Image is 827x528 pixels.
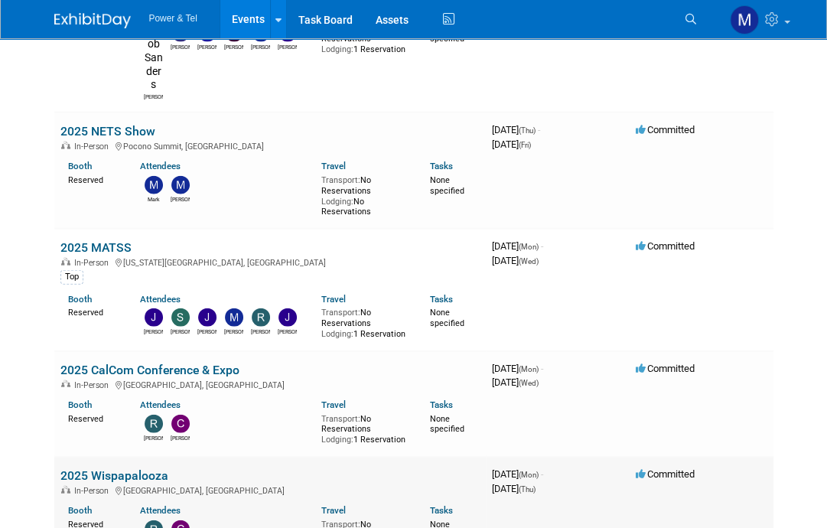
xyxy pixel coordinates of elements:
[224,42,243,51] div: Edward Sudina
[541,468,543,480] span: -
[251,327,270,336] div: Ron Rafalzik
[60,256,480,268] div: [US_STATE][GEOGRAPHIC_DATA], [GEOGRAPHIC_DATA]
[60,378,480,390] div: [GEOGRAPHIC_DATA], [GEOGRAPHIC_DATA]
[145,415,163,433] img: Robin Mayne
[430,505,453,516] a: Tasks
[492,376,539,388] span: [DATE]
[321,329,353,339] span: Lodging:
[68,172,118,186] div: Reserved
[74,486,113,496] span: In-Person
[251,42,270,51] div: Mike Kruszewski
[278,327,297,336] div: Jeff Danner
[519,141,531,149] span: (Fri)
[171,433,190,442] div: Chad Smith
[68,411,118,425] div: Reserved
[636,124,695,135] span: Committed
[321,172,407,217] div: No Reservations No Reservations
[519,126,536,135] span: (Thu)
[492,363,543,374] span: [DATE]
[68,399,92,410] a: Booth
[430,175,464,196] span: None specified
[74,142,113,152] span: In-Person
[519,365,539,373] span: (Mon)
[61,380,70,388] img: In-Person Event
[321,411,407,445] div: No Reservations 1 Reservation
[492,483,536,494] span: [DATE]
[68,305,118,318] div: Reserved
[60,240,132,255] a: 2025 MATSS
[68,161,92,171] a: Booth
[278,42,297,51] div: Jason Cook
[278,308,297,327] img: Jeff Danner
[68,505,92,516] a: Booth
[144,433,163,442] div: Robin Mayne
[171,327,190,336] div: Scott Perkins
[492,255,539,266] span: [DATE]
[225,308,243,327] img: Mike Brems
[197,42,217,51] div: Kevin Wilkes
[519,485,536,494] span: (Thu)
[519,379,539,387] span: (Wed)
[171,42,190,51] div: Lydia Lott
[224,327,243,336] div: Mike Brems
[145,176,163,194] img: Mark Monteleone
[492,240,543,252] span: [DATE]
[197,327,217,336] div: Jason Cook
[54,13,131,28] img: ExhibitDay
[636,468,695,480] span: Committed
[430,23,464,44] span: None specified
[430,399,453,410] a: Tasks
[140,505,181,516] a: Attendees
[60,363,239,377] a: 2025 CalCom Conference & Expo
[636,363,695,374] span: Committed
[140,161,181,171] a: Attendees
[321,399,346,410] a: Travel
[144,92,163,101] div: Rob Sanders
[519,471,539,479] span: (Mon)
[492,468,543,480] span: [DATE]
[321,505,346,516] a: Travel
[321,294,346,305] a: Travel
[321,44,353,54] span: Lodging:
[321,308,360,318] span: Transport:
[538,124,540,135] span: -
[60,468,168,483] a: 2025 Wispapalooza
[492,139,531,150] span: [DATE]
[321,414,360,424] span: Transport:
[730,5,759,34] img: Madalyn Bobbitt
[144,327,163,336] div: Judd Bartley
[145,308,163,327] img: Judd Bartley
[519,243,539,251] span: (Mon)
[198,308,217,327] img: Jason Cook
[430,294,453,305] a: Tasks
[430,308,464,328] span: None specified
[61,258,70,266] img: In-Person Event
[60,124,155,139] a: 2025 NETS Show
[171,194,190,204] div: Michael Mackeben
[68,294,92,305] a: Booth
[61,142,70,149] img: In-Person Event
[60,484,480,496] div: [GEOGRAPHIC_DATA], [GEOGRAPHIC_DATA]
[541,240,543,252] span: -
[140,399,181,410] a: Attendees
[171,415,190,433] img: Chad Smith
[74,258,113,268] span: In-Person
[60,270,83,284] div: Top
[519,257,539,266] span: (Wed)
[492,124,540,135] span: [DATE]
[430,414,464,435] span: None specified
[140,294,181,305] a: Attendees
[171,176,190,194] img: Michael Mackeben
[144,194,163,204] div: Mark Monteleone
[149,13,197,24] span: Power & Tel
[541,363,543,374] span: -
[321,175,360,185] span: Transport:
[321,161,346,171] a: Travel
[144,24,163,92] img: Rob Sanders
[74,380,113,390] span: In-Person
[636,240,695,252] span: Committed
[61,486,70,494] img: In-Person Event
[321,305,407,339] div: No Reservations 1 Reservation
[171,308,190,327] img: Scott Perkins
[252,308,270,327] img: Ron Rafalzik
